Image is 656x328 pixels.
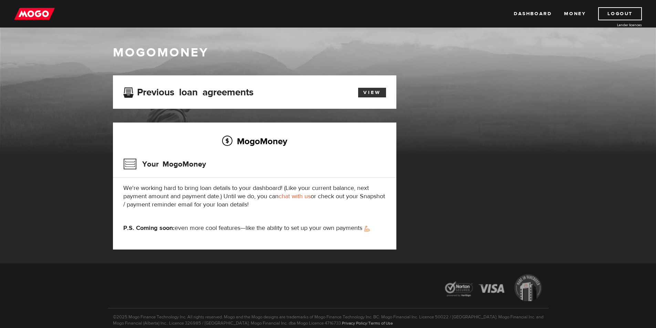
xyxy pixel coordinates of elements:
p: ©2025 Mogo Finance Technology Inc. All rights reserved. Mogo and the Mogo designs are trademarks ... [108,308,549,326]
a: Dashboard [514,7,552,20]
p: We're working hard to bring loan details to your dashboard! (Like your current balance, next paym... [123,184,386,209]
h3: Previous loan agreements [123,87,253,96]
img: mogo_logo-11ee424be714fa7cbb0f0f49df9e16ec.png [14,7,55,20]
a: Lender licences [590,22,642,28]
strong: P.S. Coming soon: [123,224,175,232]
a: Logout [598,7,642,20]
a: Money [564,7,586,20]
iframe: LiveChat chat widget [518,168,656,328]
a: chat with us [279,192,311,200]
a: Terms of Use [368,320,393,326]
p: even more cool features—like the ability to set up your own payments [123,224,386,232]
h2: MogoMoney [123,134,386,148]
h1: MogoMoney [113,45,543,60]
a: View [358,88,386,97]
a: Privacy Policy [342,320,367,326]
img: strong arm emoji [364,226,370,232]
img: legal-icons-92a2ffecb4d32d839781d1b4e4802d7b.png [438,269,549,308]
h3: Your MogoMoney [123,155,206,173]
